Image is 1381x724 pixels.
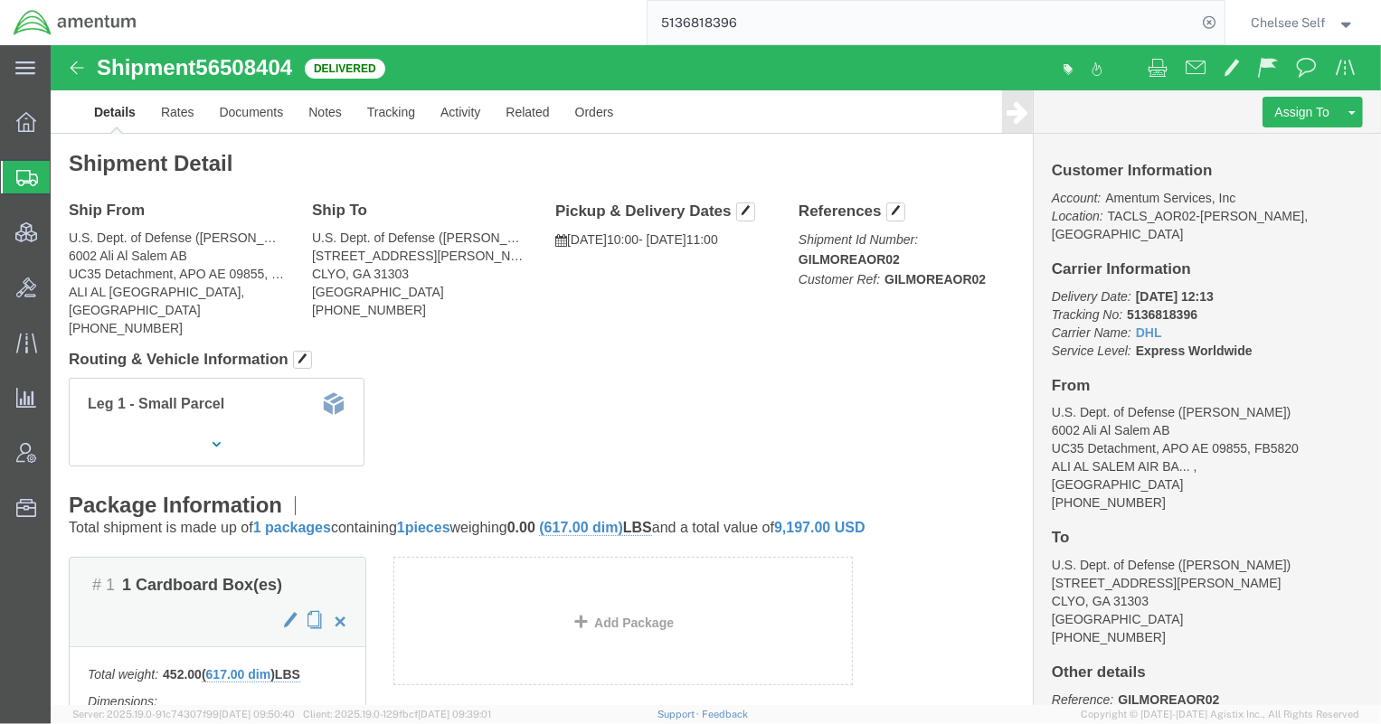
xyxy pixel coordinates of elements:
[1251,12,1357,33] button: Chelsee Self
[702,709,748,719] a: Feedback
[418,709,491,719] span: [DATE] 09:39:01
[648,1,1197,44] input: Search for shipment number, reference number
[72,709,295,719] span: Server: 2025.19.0-91c74307f99
[13,9,137,36] img: logo
[219,709,295,719] span: [DATE] 09:50:40
[51,45,1381,705] iframe: FS Legacy Container
[657,709,703,719] a: Support
[1252,13,1327,33] span: Chelsee Self
[1081,707,1359,722] span: Copyright © [DATE]-[DATE] Agistix Inc., All Rights Reserved
[303,709,491,719] span: Client: 2025.19.0-129fbcf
